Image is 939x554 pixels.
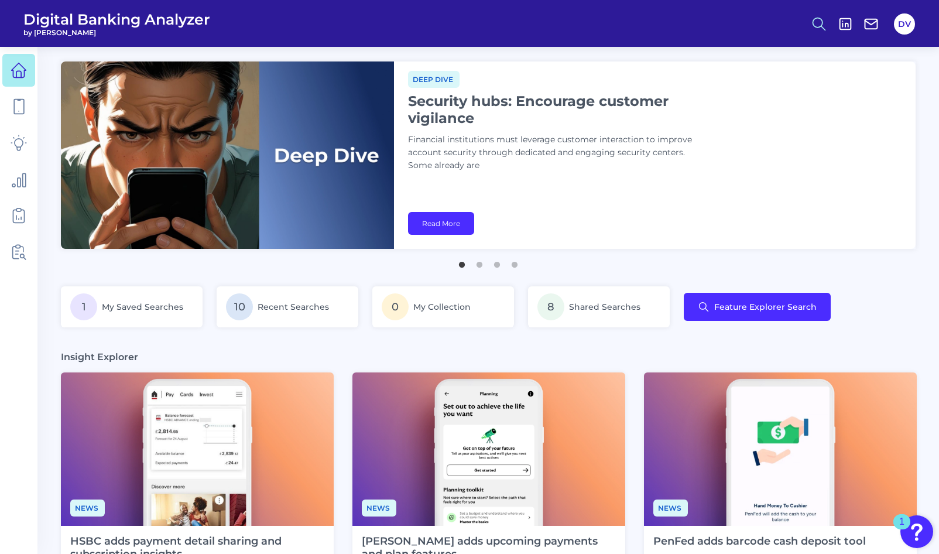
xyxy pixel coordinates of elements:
[509,256,520,268] button: 4
[653,535,907,548] h4: PenFed adds barcode cash deposit tool
[352,372,625,526] img: News - Phone (4).png
[537,293,564,320] span: 8
[61,351,138,363] h3: Insight Explorer
[408,93,701,126] h1: Security hubs: Encourage customer vigilance
[102,302,183,312] span: My Saved Searches
[528,286,670,327] a: 8Shared Searches
[362,500,396,517] span: News
[644,372,917,526] img: News - Phone.png
[474,256,485,268] button: 2
[569,302,640,312] span: Shared Searches
[226,293,253,320] span: 10
[714,302,817,312] span: Feature Explorer Search
[61,61,394,249] img: bannerImg
[894,13,915,35] button: DV
[61,372,334,526] img: News - Phone.png
[217,286,358,327] a: 10Recent Searches
[382,293,409,320] span: 0
[23,28,210,37] span: by [PERSON_NAME]
[653,500,688,517] span: News
[408,212,474,235] a: Read More
[70,502,105,513] a: News
[372,286,514,327] a: 0My Collection
[70,500,105,517] span: News
[362,502,396,513] a: News
[23,11,210,28] span: Digital Banking Analyzer
[61,286,203,327] a: 1My Saved Searches
[456,256,468,268] button: 1
[408,71,460,88] span: Deep dive
[70,293,97,320] span: 1
[408,134,701,172] p: Financial institutions must leverage customer interaction to improve account security through ded...
[258,302,329,312] span: Recent Searches
[408,73,460,84] a: Deep dive
[900,515,933,548] button: Open Resource Center, 1 new notification
[413,302,471,312] span: My Collection
[653,502,688,513] a: News
[491,256,503,268] button: 3
[684,293,831,321] button: Feature Explorer Search
[899,522,904,537] div: 1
